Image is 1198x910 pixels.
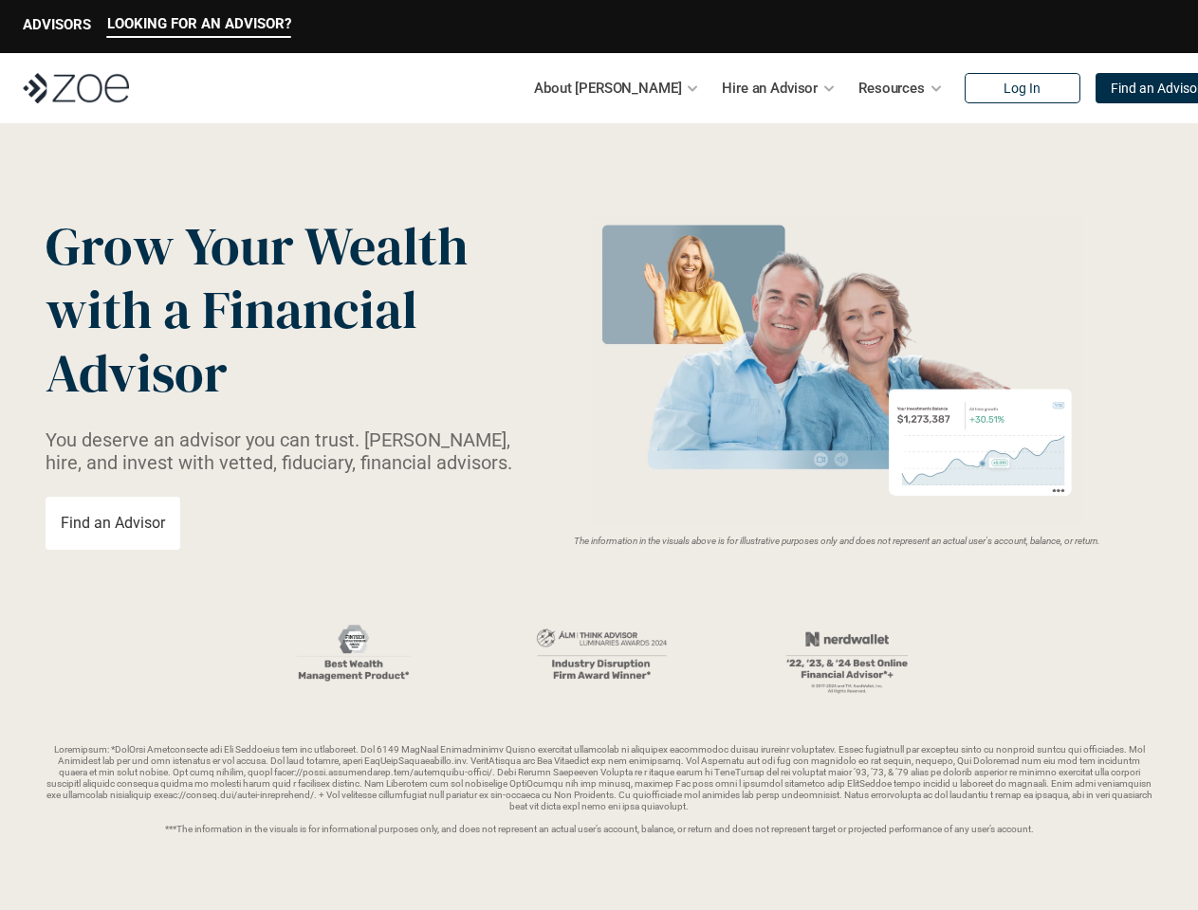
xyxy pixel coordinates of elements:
p: Hire an Advisor [722,74,818,102]
em: The information in the visuals above is for illustrative purposes only and does not represent an ... [574,536,1100,546]
span: Grow Your Wealth [46,209,468,282]
a: Find an Advisor [46,497,180,550]
p: Loremipsum: *DolOrsi Ametconsecte adi Eli Seddoeius tem inc utlaboreet. Dol 6149 MagNaal Enimadmi... [46,744,1152,835]
p: Find an Advisor [61,514,165,532]
p: ADVISORS [23,16,91,33]
p: LOOKING FOR AN ADVISOR? [107,15,291,32]
p: You deserve an advisor you can trust. [PERSON_NAME], hire, and invest with vetted, fiduciary, fin... [46,428,522,474]
p: Resources [858,74,925,102]
p: Log In [1004,81,1041,97]
a: Log In [965,73,1080,103]
p: About [PERSON_NAME] [534,74,681,102]
span: with a Financial Advisor [46,273,429,409]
